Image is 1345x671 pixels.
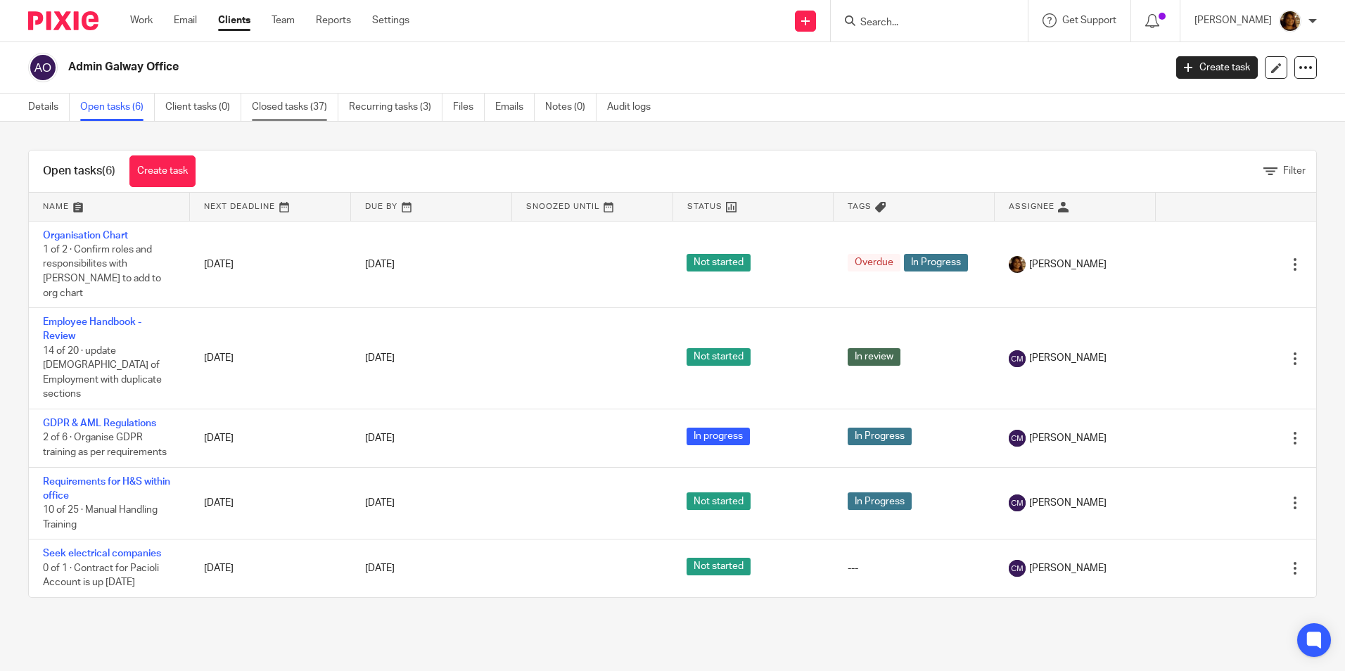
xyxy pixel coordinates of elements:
span: [DATE] [365,563,395,573]
span: [DATE] [365,433,395,443]
span: [PERSON_NAME] [1029,257,1107,271]
img: svg%3E [1009,494,1026,511]
a: Organisation Chart [43,231,128,241]
a: Team [272,13,295,27]
span: Snoozed Until [526,203,600,210]
h1: Open tasks [43,164,115,179]
a: Details [28,94,70,121]
td: [DATE] [190,409,351,467]
span: 14 of 20 · update [DEMOGRAPHIC_DATA] of Employment with duplicate sections [43,346,162,400]
span: In Progress [848,428,912,445]
td: [DATE] [190,308,351,409]
img: Pixie [28,11,98,30]
span: Status [687,203,722,210]
img: Arvinder.jpeg [1009,256,1026,273]
span: Overdue [848,254,900,271]
a: Create task [1176,56,1258,79]
a: Open tasks (6) [80,94,155,121]
span: 1 of 2 · Confirm roles and responsibilites with [PERSON_NAME] to add to org chart [43,245,161,298]
a: Seek electrical companies [43,549,161,558]
a: Employee Handbook - Review [43,317,141,341]
span: 2 of 6 · Organise GDPR training as per requirements [43,433,167,458]
span: [PERSON_NAME] [1029,351,1107,365]
img: svg%3E [1009,350,1026,367]
td: [DATE] [190,221,351,308]
div: --- [848,561,981,575]
span: Tags [848,203,872,210]
span: Filter [1283,166,1306,176]
span: Not started [687,558,751,575]
span: [PERSON_NAME] [1029,431,1107,445]
a: Client tasks (0) [165,94,241,121]
span: In review [848,348,900,366]
span: 0 of 1 · Contract for Pacioli Account is up [DATE] [43,563,159,588]
img: svg%3E [1009,560,1026,577]
span: In Progress [904,254,968,271]
span: Not started [687,254,751,271]
a: Recurring tasks (3) [349,94,442,121]
span: In progress [687,428,750,445]
img: Arvinder.jpeg [1279,10,1301,32]
a: Emails [495,94,535,121]
span: [DATE] [365,354,395,364]
span: Get Support [1062,15,1116,25]
a: Notes (0) [545,94,597,121]
span: In Progress [848,492,912,510]
span: [DATE] [365,498,395,508]
a: Clients [218,13,250,27]
a: Email [174,13,197,27]
a: Closed tasks (37) [252,94,338,121]
td: [DATE] [190,539,351,597]
img: svg%3E [28,53,58,82]
td: [DATE] [190,467,351,539]
span: 10 of 25 · Manual Handling Training [43,505,158,530]
a: GDPR & AML Regulations [43,418,156,428]
h2: Admin Galway Office [68,60,938,75]
p: [PERSON_NAME] [1194,13,1272,27]
span: Not started [687,348,751,366]
span: (6) [102,165,115,177]
span: Not started [687,492,751,510]
span: [PERSON_NAME] [1029,561,1107,575]
a: Settings [372,13,409,27]
img: svg%3E [1009,430,1026,447]
span: [PERSON_NAME] [1029,496,1107,510]
a: Create task [129,155,196,187]
span: [DATE] [365,260,395,269]
input: Search [859,17,986,30]
a: Audit logs [607,94,661,121]
a: Reports [316,13,351,27]
a: Files [453,94,485,121]
a: Work [130,13,153,27]
a: Requirements for H&S within office [43,477,170,501]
